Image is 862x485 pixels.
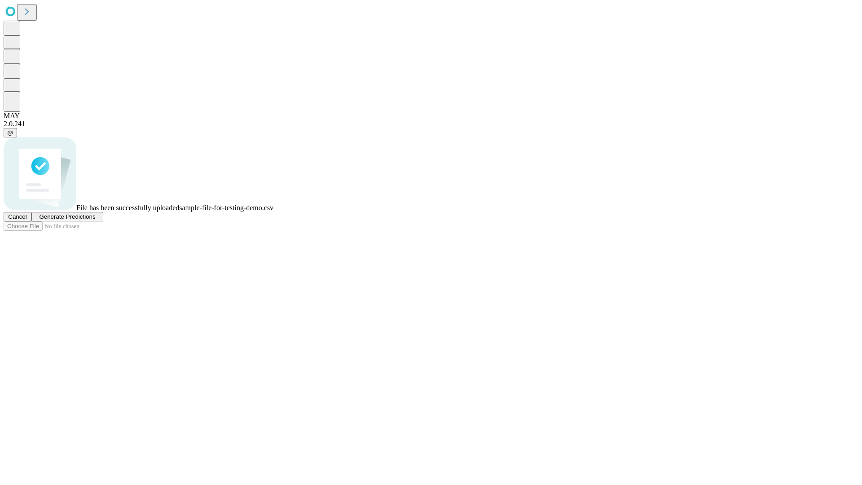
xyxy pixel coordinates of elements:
button: @ [4,128,17,137]
span: @ [7,129,13,136]
div: 2.0.241 [4,120,858,128]
span: File has been successfully uploaded [76,204,179,212]
div: MAY [4,112,858,120]
button: Cancel [4,212,31,221]
button: Generate Predictions [31,212,103,221]
span: sample-file-for-testing-demo.csv [179,204,273,212]
span: Generate Predictions [39,213,95,220]
span: Cancel [8,213,27,220]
